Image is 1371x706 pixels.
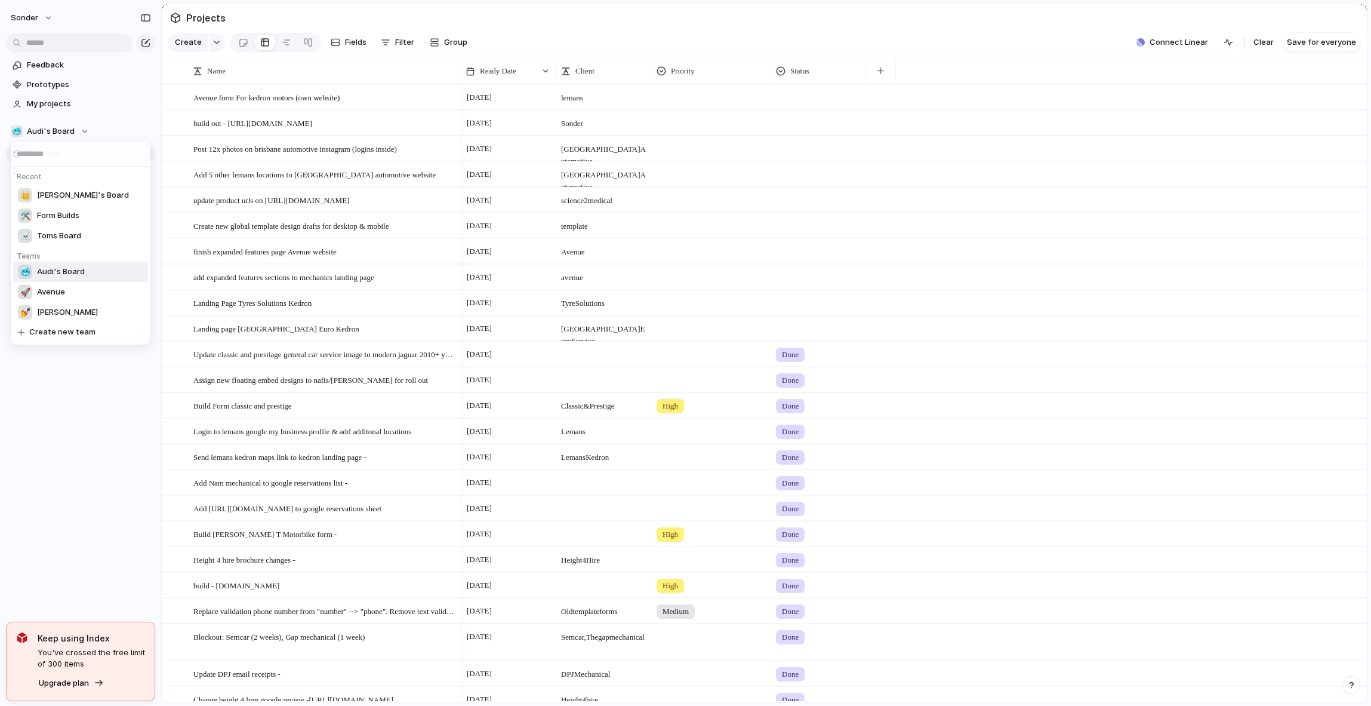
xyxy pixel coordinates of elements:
[13,246,152,262] h5: Teams
[13,167,152,182] h5: Recent
[18,305,32,320] div: 💅
[37,210,79,222] span: Form Builds
[37,306,98,318] span: [PERSON_NAME]
[18,208,32,223] div: 🛠️
[18,229,32,243] div: ☠️
[29,326,95,338] span: Create new team
[18,285,32,299] div: 🚀
[37,286,65,298] span: Avenue
[37,230,81,242] span: Toms Board
[18,188,32,202] div: 👑
[37,189,129,201] span: [PERSON_NAME]'s Board
[37,266,85,278] span: Audi's Board
[18,265,32,279] div: 🥶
